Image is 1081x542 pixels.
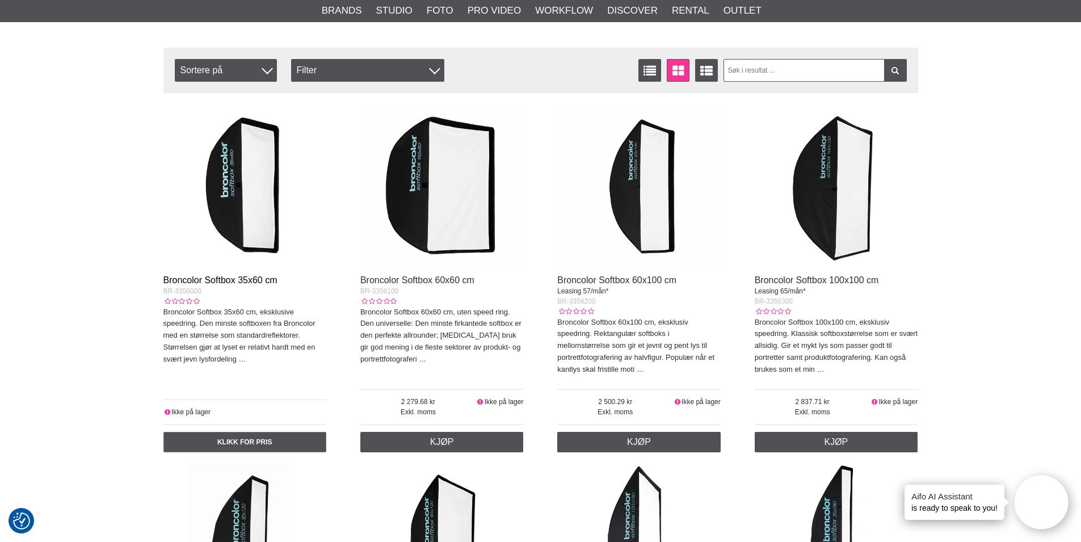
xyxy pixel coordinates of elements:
[163,296,200,306] div: Kundevurdering: 0
[535,3,593,18] a: Workflow
[557,317,721,376] p: Broncolor Softbox 60x100 cm, eksklusiv speedring. Rektangulær softboks i mellomstørrelse som gir ...
[13,511,30,531] button: Samtykkepreferanser
[673,398,682,406] i: Ikke på lager
[755,275,879,285] a: Broncolor Softbox 100x100 cm
[360,397,476,407] span: 2 279.68
[175,59,277,82] span: Sortere på
[557,104,721,268] img: Broncolor Softbox 60x100 cm
[905,485,1004,520] div: is ready to speak to you!
[163,432,327,452] a: klikk for pris
[755,317,918,376] p: Broncolor Softbox 100x100 cm, eksklusiv speedring. Klassisk softboxstørrelse som er svært allsidi...
[360,407,476,417] span: Exkl. moms
[360,104,524,268] img: Broncolor Softbox 60x60 cm
[485,398,524,406] span: Ikke på lager
[360,287,398,295] span: BR-3356100
[238,355,246,363] a: …
[911,490,998,502] h4: Aifo AI Assistant
[468,3,521,18] a: Pro Video
[13,512,30,530] img: Revisit consent button
[163,306,327,365] p: Broncolor Softbox 35x60 cm, eksklusive speedring. Den minste softboxen fra Broncolor med en størr...
[817,365,824,373] a: …
[755,407,870,417] span: Exkl. moms
[360,275,474,285] a: Broncolor Softbox 60x60 cm
[291,59,444,82] div: Filter
[557,407,673,417] span: Exkl. moms
[360,296,397,306] div: Kundevurdering: 0
[667,59,689,82] a: Vindusvisning
[557,275,676,285] a: Broncolor Softbox 60x100 cm
[682,398,721,406] span: Ikke på lager
[476,398,485,406] i: Ikke på lager
[638,59,661,82] a: Vis liste
[878,398,918,406] span: Ikke på lager
[755,397,870,407] span: 2 837.71
[163,408,172,416] i: Ikke på lager
[557,397,673,407] span: 2 500.29
[163,104,327,268] img: Broncolor Softbox 35x60 cm
[724,3,762,18] a: Outlet
[884,59,907,82] a: Filter
[755,287,806,295] span: Leasing 65/mån*
[637,365,644,373] a: …
[360,306,524,365] p: Broncolor Softbox 60x60 cm, uten speed ring. Den universelle: Den minste firkantede softbox er de...
[755,306,791,317] div: Kundevurdering: 0
[870,398,879,406] i: Ikke på lager
[607,3,658,18] a: Discover
[695,59,718,82] a: Utvidet liste
[419,355,426,363] a: …
[322,3,362,18] a: Brands
[376,3,413,18] a: Studio
[171,408,211,416] span: Ikke på lager
[755,432,918,452] a: Kjøp
[557,306,594,317] div: Kundevurdering: 0
[427,3,453,18] a: Foto
[557,432,721,452] a: Kjøp
[755,297,793,305] span: BR-3356300
[724,59,907,82] input: Søk i resultat ...
[672,3,709,18] a: Rental
[755,104,918,268] img: Broncolor Softbox 100x100 cm
[163,287,201,295] span: BR-3356000
[557,287,608,295] span: Leasing 57/mån*
[163,275,277,285] a: Broncolor Softbox 35x60 cm
[557,297,595,305] span: BR-3356200
[360,432,524,452] a: Kjøp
